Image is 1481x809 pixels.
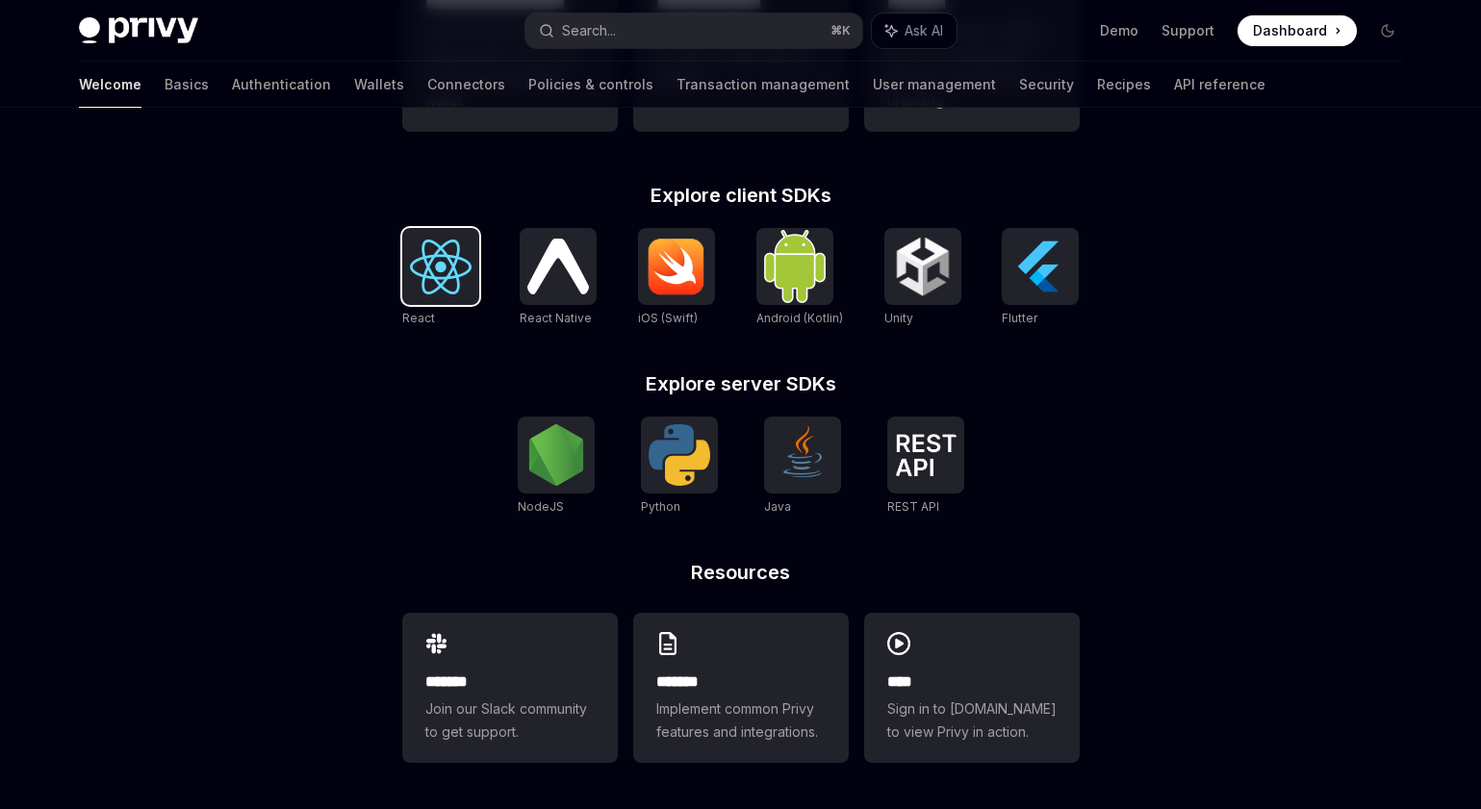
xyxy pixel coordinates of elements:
a: Wallets [354,62,404,108]
a: **** **Implement common Privy features and integrations. [633,613,849,763]
button: Ask AI [872,13,957,48]
span: ⌘ K [830,23,851,38]
span: React [402,311,435,325]
a: Demo [1100,21,1138,40]
a: Recipes [1097,62,1151,108]
a: Policies & controls [528,62,653,108]
div: Search... [562,19,616,42]
img: iOS (Swift) [646,238,707,295]
a: Connectors [427,62,505,108]
a: Basics [165,62,209,108]
a: REST APIREST API [887,417,964,517]
img: Android (Kotlin) [764,230,826,302]
a: ****Sign in to [DOMAIN_NAME] to view Privy in action. [864,613,1080,763]
h2: Resources [402,563,1080,582]
span: Unity [884,311,913,325]
span: React Native [520,311,592,325]
span: iOS (Swift) [638,311,698,325]
a: Authentication [232,62,331,108]
a: FlutterFlutter [1002,228,1079,328]
a: Dashboard [1238,15,1357,46]
a: UnityUnity [884,228,961,328]
h2: Explore server SDKs [402,374,1080,393]
a: Security [1019,62,1074,108]
img: Python [649,424,710,486]
img: Java [772,424,833,486]
a: Support [1162,21,1214,40]
a: NodeJSNodeJS [518,417,595,517]
span: Ask AI [905,21,943,40]
a: JavaJava [764,417,841,517]
span: Sign in to [DOMAIN_NAME] to view Privy in action. [887,697,1057,744]
h2: Explore client SDKs [402,186,1080,205]
a: iOS (Swift)iOS (Swift) [638,228,715,328]
a: ReactReact [402,228,479,328]
a: User management [873,62,996,108]
span: REST API [887,499,939,514]
a: Welcome [79,62,141,108]
img: React Native [527,239,589,293]
img: dark logo [79,17,198,44]
img: Unity [892,236,954,297]
span: Android (Kotlin) [756,311,843,325]
a: Transaction management [677,62,850,108]
a: **** **Join our Slack community to get support. [402,613,618,763]
a: PythonPython [641,417,718,517]
span: Python [641,499,680,514]
span: Java [764,499,791,514]
img: REST API [895,434,957,476]
span: NodeJS [518,499,564,514]
span: Dashboard [1253,21,1327,40]
a: API reference [1174,62,1265,108]
span: Flutter [1002,311,1037,325]
a: Android (Kotlin)Android (Kotlin) [756,228,843,328]
button: Search...⌘K [525,13,862,48]
img: NodeJS [525,424,587,486]
span: Implement common Privy features and integrations. [656,697,826,744]
a: React NativeReact Native [520,228,597,328]
span: Join our Slack community to get support. [425,697,595,744]
img: Flutter [1009,236,1071,297]
button: Toggle dark mode [1372,15,1403,46]
img: React [410,240,472,294]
